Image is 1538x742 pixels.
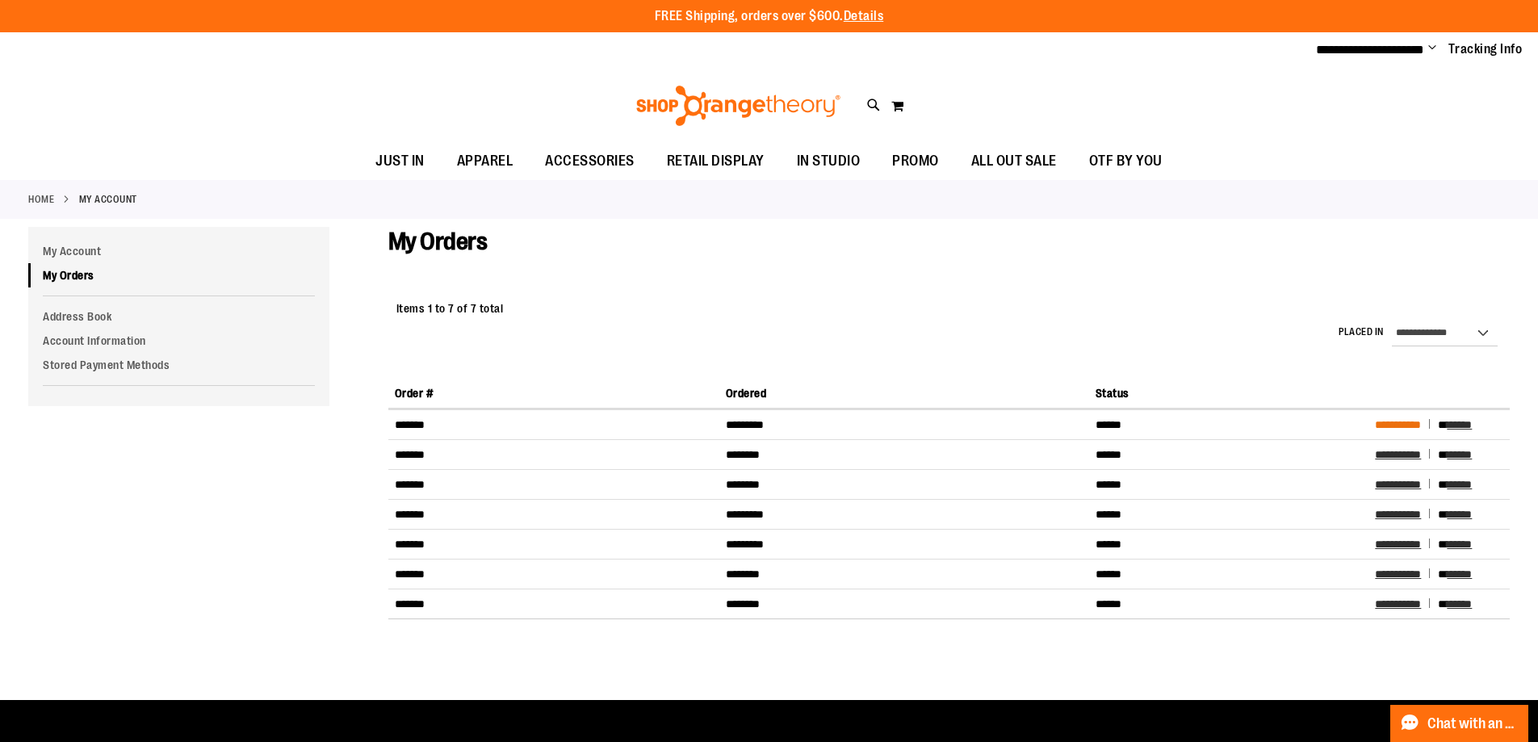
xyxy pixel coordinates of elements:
a: Account Information [28,329,329,353]
span: APPAREL [457,143,513,179]
span: Items 1 to 7 of 7 total [396,302,504,315]
button: Chat with an Expert [1390,705,1529,742]
span: RETAIL DISPLAY [667,143,765,179]
th: Status [1089,379,1368,409]
span: IN STUDIO [797,143,861,179]
a: Details [844,9,884,23]
span: My Orders [388,228,488,255]
strong: My Account [79,192,137,207]
p: FREE Shipping, orders over $600. [655,7,884,26]
th: Order # [388,379,719,409]
a: My Orders [28,263,329,287]
span: PROMO [892,143,939,179]
span: OTF BY YOU [1089,143,1163,179]
button: Account menu [1428,41,1436,57]
img: Shop Orangetheory [634,86,843,126]
a: Address Book [28,304,329,329]
label: Placed in [1339,325,1384,339]
th: Ordered [719,379,1089,409]
a: Tracking Info [1448,40,1523,58]
span: ALL OUT SALE [971,143,1057,179]
a: Stored Payment Methods [28,353,329,377]
span: JUST IN [375,143,425,179]
span: Chat with an Expert [1427,716,1519,732]
a: My Account [28,239,329,263]
span: ACCESSORIES [545,143,635,179]
a: Home [28,192,54,207]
